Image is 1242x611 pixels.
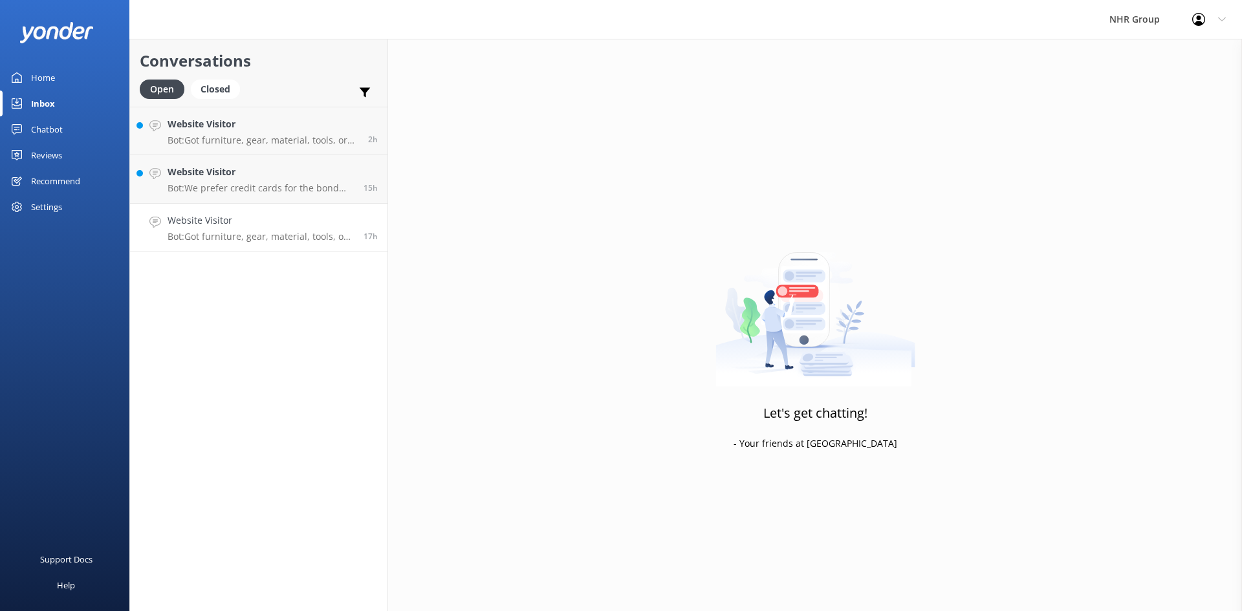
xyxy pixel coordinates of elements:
[715,225,915,387] img: artwork of a man stealing a conversation from at giant smartphone
[140,80,184,99] div: Open
[31,65,55,91] div: Home
[191,81,246,96] a: Closed
[734,436,897,451] p: - Your friends at [GEOGRAPHIC_DATA]
[31,142,62,168] div: Reviews
[364,231,378,242] span: Sep 07 2025 02:52pm (UTC +12:00) Pacific/Auckland
[57,572,75,598] div: Help
[130,155,387,204] a: Website VisitorBot:We prefer credit cards for the bond and payment, but we also accept eftpos or ...
[130,204,387,252] a: Website VisitorBot:Got furniture, gear, material, tools, or freight to move? Take our quiz to fin...
[130,107,387,155] a: Website VisitorBot:Got furniture, gear, material, tools, or freight to move? Take our quiz to fin...
[140,48,378,73] h2: Conversations
[763,403,867,423] h3: Let's get chatting!
[368,134,378,145] span: Sep 08 2025 05:49am (UTC +12:00) Pacific/Auckland
[168,182,354,194] p: Bot: We prefer credit cards for the bond and payment, but we also accept eftpos or debit cards. I...
[168,134,358,146] p: Bot: Got furniture, gear, material, tools, or freight to move? Take our quiz to find the best veh...
[31,116,63,142] div: Chatbot
[191,80,240,99] div: Closed
[168,231,354,242] p: Bot: Got furniture, gear, material, tools, or freight to move? Take our quiz to find the best veh...
[364,182,378,193] span: Sep 07 2025 05:37pm (UTC +12:00) Pacific/Auckland
[31,194,62,220] div: Settings
[19,22,94,43] img: yonder-white-logo.png
[168,165,354,179] h4: Website Visitor
[40,546,93,572] div: Support Docs
[31,91,55,116] div: Inbox
[168,213,354,228] h4: Website Visitor
[168,117,358,131] h4: Website Visitor
[140,81,191,96] a: Open
[31,168,80,194] div: Recommend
